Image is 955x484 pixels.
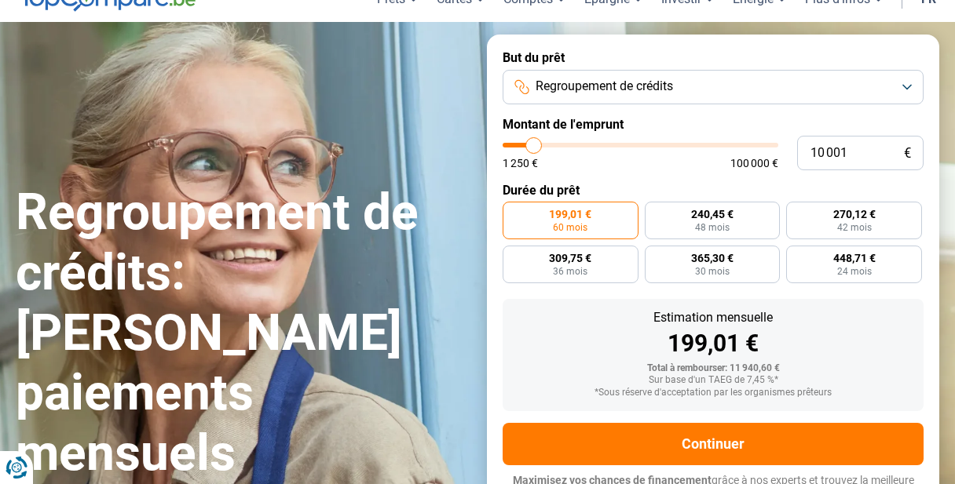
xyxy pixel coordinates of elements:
[553,223,587,232] span: 60 mois
[553,267,587,276] span: 36 mois
[691,253,734,264] span: 365,30 €
[515,332,911,355] div: 199,01 €
[536,78,673,95] span: Regroupement de crédits
[515,311,911,324] div: Estimation mensuelle
[503,117,924,132] label: Montant de l'emprunt
[833,253,876,264] span: 448,71 €
[695,223,730,232] span: 48 mois
[503,50,924,65] label: But du prêt
[503,158,538,169] span: 1 250 €
[833,209,876,220] span: 270,12 €
[515,375,911,386] div: Sur base d'un TAEG de 7,45 %*
[691,209,734,220] span: 240,45 €
[16,183,468,484] h1: Regroupement de crédits: [PERSON_NAME] paiements mensuels
[503,70,924,104] button: Regroupement de crédits
[515,363,911,374] div: Total à rembourser: 11 940,60 €
[695,267,730,276] span: 30 mois
[837,267,872,276] span: 24 mois
[549,209,591,220] span: 199,01 €
[904,147,911,160] span: €
[503,183,924,198] label: Durée du prêt
[515,388,911,398] div: *Sous réserve d'acceptation par les organismes prêteurs
[503,423,924,465] button: Continuer
[837,223,872,232] span: 42 mois
[549,253,591,264] span: 309,75 €
[730,158,778,169] span: 100 000 €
